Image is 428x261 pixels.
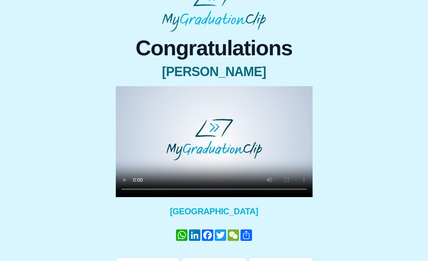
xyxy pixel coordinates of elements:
a: Twitter [214,229,227,241]
span: [GEOGRAPHIC_DATA] [116,206,313,217]
a: WeChat [227,229,240,241]
a: WhatsApp [175,229,188,241]
a: LinkedIn [188,229,201,241]
span: [PERSON_NAME] [116,65,313,79]
a: Share [240,229,253,241]
a: Facebook [201,229,214,241]
span: Congratulations [116,37,313,59]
